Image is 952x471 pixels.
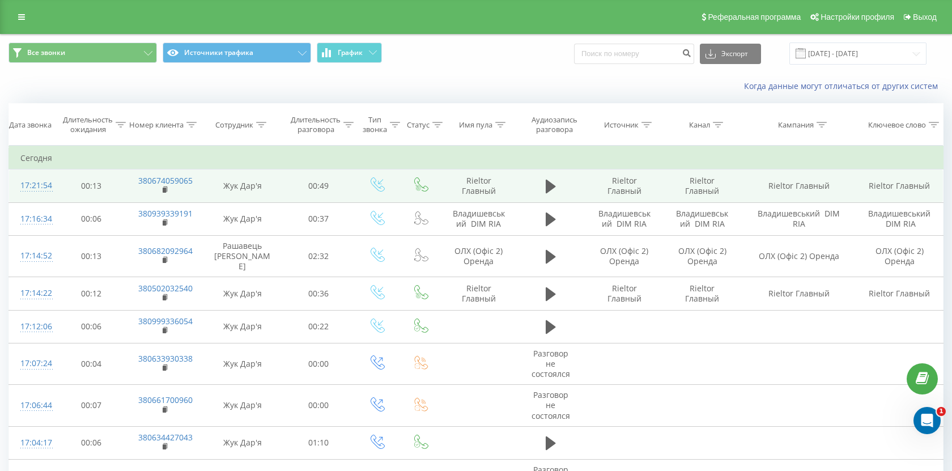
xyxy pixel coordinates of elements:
[338,49,363,57] span: График
[20,432,44,454] div: 17:04:17
[283,385,355,427] td: 00:00
[856,202,943,235] td: Владишевський DIM RIA
[202,343,282,385] td: Жук Дар'я
[20,353,44,375] div: 17:07:24
[604,120,639,130] div: Источник
[138,208,193,219] a: 380939339191
[441,235,516,277] td: ОЛХ (Офіс 2) Оренда
[283,343,355,385] td: 00:00
[744,80,943,91] a: Когда данные могут отличаться от других систем
[20,175,44,197] div: 17:21:54
[55,426,127,459] td: 00:06
[202,310,282,343] td: Жук Дар'я
[532,348,570,379] span: Разговор не состоялся
[202,385,282,427] td: Жук Дар'я
[441,277,516,310] td: Rieltor Главный
[291,115,341,134] div: Длительность разговора
[138,432,193,443] a: 380634427043
[138,283,193,294] a: 380502032540
[55,385,127,427] td: 00:07
[163,43,311,63] button: Источники трафика
[441,169,516,202] td: Rieltor Главный
[663,169,741,202] td: Rieltor Главный
[585,202,663,235] td: Владишевський DIM RIA
[283,169,355,202] td: 00:49
[585,235,663,277] td: ОЛХ (Офіс 2) Оренда
[202,426,282,459] td: Жук Дар'я
[856,169,943,202] td: Rieltor Главный
[20,245,44,267] div: 17:14:52
[215,120,253,130] div: Сотрудник
[689,120,710,130] div: Канал
[913,407,941,434] iframe: Intercom live chat
[9,147,943,169] td: Сегодня
[283,202,355,235] td: 00:37
[55,202,127,235] td: 00:06
[663,235,741,277] td: ОЛХ (Офіс 2) Оренда
[778,120,814,130] div: Кампания
[937,407,946,416] span: 1
[574,44,694,64] input: Поиск по номеру
[138,316,193,326] a: 380999336054
[283,277,355,310] td: 00:36
[55,277,127,310] td: 00:12
[741,277,857,310] td: Rieltor Главный
[8,43,157,63] button: Все звонки
[407,120,430,130] div: Статус
[663,202,741,235] td: Владишевський DIM RIA
[585,169,663,202] td: Rieltor Главный
[138,245,193,256] a: 380682092964
[585,277,663,310] td: Rieltor Главный
[9,120,52,130] div: Дата звонка
[741,202,857,235] td: Владишевський DIM RIA
[20,282,44,304] div: 17:14:22
[741,169,857,202] td: Rieltor Главный
[138,394,193,405] a: 380661700960
[913,12,937,22] span: Выход
[202,202,282,235] td: Жук Дар'я
[856,277,943,310] td: Rieltor Главный
[138,175,193,186] a: 380674059065
[526,115,583,134] div: Аудиозапись разговора
[856,235,943,277] td: ОЛХ (Офіс 2) Оренда
[317,43,382,63] button: График
[283,426,355,459] td: 01:10
[700,44,761,64] button: Экспорт
[55,169,127,202] td: 00:13
[63,115,113,134] div: Длительность ожидания
[55,310,127,343] td: 00:06
[663,277,741,310] td: Rieltor Главный
[283,235,355,277] td: 02:32
[441,202,516,235] td: Владишевський DIM RIA
[532,389,570,421] span: Разговор не состоялся
[459,120,492,130] div: Имя пула
[363,115,387,134] div: Тип звонка
[202,169,282,202] td: Жук Дар'я
[138,353,193,364] a: 380633930338
[27,48,65,57] span: Все звонки
[20,394,44,417] div: 17:06:44
[129,120,184,130] div: Номер клиента
[868,120,926,130] div: Ключевое слово
[55,235,127,277] td: 00:13
[55,343,127,385] td: 00:04
[20,316,44,338] div: 17:12:06
[708,12,801,22] span: Реферальная программа
[202,277,282,310] td: Жук Дар'я
[20,208,44,230] div: 17:16:34
[202,235,282,277] td: Рашавець [PERSON_NAME]
[741,235,857,277] td: ОЛХ (Офіс 2) Оренда
[821,12,894,22] span: Настройки профиля
[283,310,355,343] td: 00:22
